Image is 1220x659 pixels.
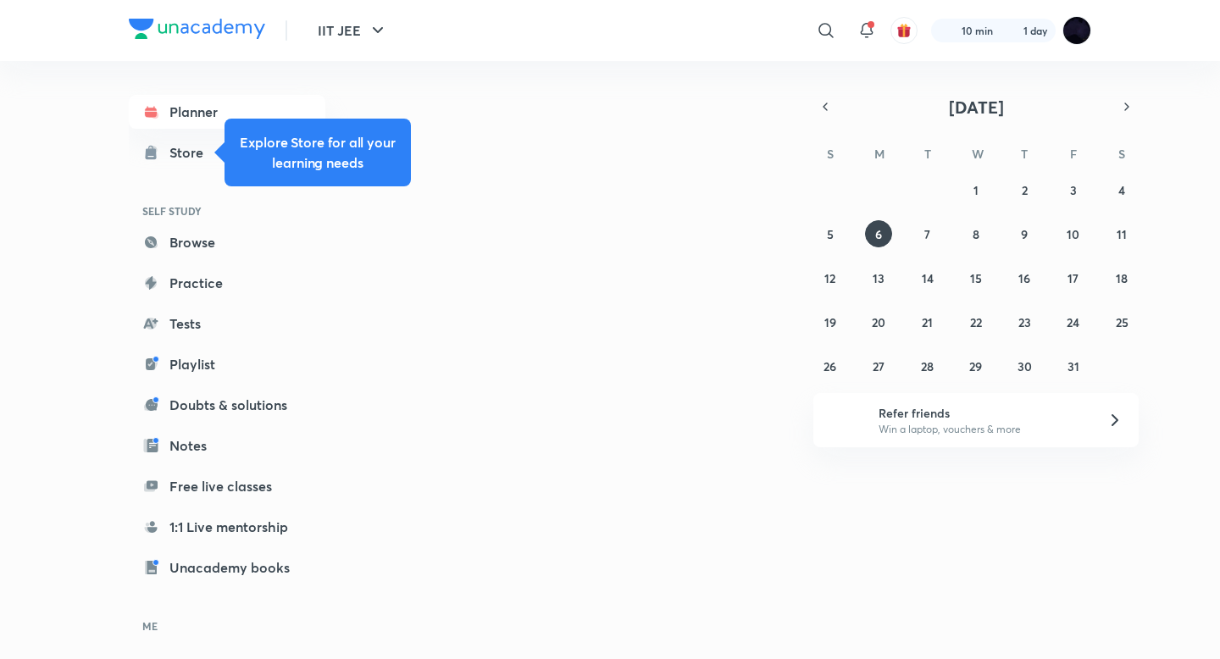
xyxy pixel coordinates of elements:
[962,220,990,247] button: October 8, 2025
[865,352,892,379] button: October 27, 2025
[827,146,834,162] abbr: Sunday
[1067,270,1079,286] abbr: October 17, 2025
[129,19,265,39] img: Company Logo
[970,314,982,330] abbr: October 22, 2025
[1116,314,1128,330] abbr: October 25, 2025
[973,226,979,242] abbr: October 8, 2025
[1108,220,1135,247] button: October 11, 2025
[924,226,930,242] abbr: October 7, 2025
[1011,308,1038,335] button: October 23, 2025
[1011,220,1038,247] button: October 9, 2025
[129,612,325,640] h6: ME
[914,220,941,247] button: October 7, 2025
[922,314,933,330] abbr: October 21, 2025
[824,270,835,286] abbr: October 12, 2025
[1108,176,1135,203] button: October 4, 2025
[1011,264,1038,291] button: October 16, 2025
[1070,182,1077,198] abbr: October 3, 2025
[962,176,990,203] button: October 1, 2025
[1011,352,1038,379] button: October 30, 2025
[1118,182,1125,198] abbr: October 4, 2025
[865,220,892,247] button: October 6, 2025
[827,226,834,242] abbr: October 5, 2025
[129,307,325,341] a: Tests
[129,95,325,129] a: Planner
[1060,308,1087,335] button: October 24, 2025
[865,308,892,335] button: October 20, 2025
[827,403,861,437] img: referral
[1021,146,1028,162] abbr: Thursday
[1067,226,1079,242] abbr: October 10, 2025
[817,264,844,291] button: October 12, 2025
[973,182,979,198] abbr: October 1, 2025
[1018,358,1032,374] abbr: October 30, 2025
[914,308,941,335] button: October 21, 2025
[872,314,885,330] abbr: October 20, 2025
[865,264,892,291] button: October 13, 2025
[1021,226,1028,242] abbr: October 9, 2025
[962,264,990,291] button: October 15, 2025
[914,264,941,291] button: October 14, 2025
[238,132,397,173] h5: Explore Store for all your learning needs
[1022,182,1028,198] abbr: October 2, 2025
[969,358,982,374] abbr: October 29, 2025
[890,17,918,44] button: avatar
[875,226,882,242] abbr: October 6, 2025
[1108,264,1135,291] button: October 18, 2025
[1003,22,1020,39] img: streak
[972,146,984,162] abbr: Wednesday
[129,266,325,300] a: Practice
[1067,314,1079,330] abbr: October 24, 2025
[129,197,325,225] h6: SELF STUDY
[129,225,325,259] a: Browse
[922,270,934,286] abbr: October 14, 2025
[169,142,213,163] div: Store
[879,404,1087,422] h6: Refer friends
[129,469,325,503] a: Free live classes
[1018,270,1030,286] abbr: October 16, 2025
[879,422,1087,437] p: Win a laptop, vouchers & more
[308,14,398,47] button: IIT JEE
[962,308,990,335] button: October 22, 2025
[129,347,325,381] a: Playlist
[129,551,325,584] a: Unacademy books
[129,136,325,169] a: Store
[941,22,958,39] img: check rounded
[962,352,990,379] button: October 29, 2025
[921,358,934,374] abbr: October 28, 2025
[896,23,912,38] img: avatar
[817,220,844,247] button: October 5, 2025
[1118,146,1125,162] abbr: Saturday
[1018,314,1031,330] abbr: October 23, 2025
[1067,358,1079,374] abbr: October 31, 2025
[817,308,844,335] button: October 19, 2025
[1117,226,1127,242] abbr: October 11, 2025
[837,95,1115,119] button: [DATE]
[949,96,1004,119] span: [DATE]
[1060,352,1087,379] button: October 31, 2025
[914,352,941,379] button: October 28, 2025
[817,352,844,379] button: October 26, 2025
[129,388,325,422] a: Doubts & solutions
[873,270,884,286] abbr: October 13, 2025
[1060,220,1087,247] button: October 10, 2025
[924,146,931,162] abbr: Tuesday
[1011,176,1038,203] button: October 2, 2025
[1116,270,1128,286] abbr: October 18, 2025
[1062,16,1091,45] img: Megha Gor
[1060,176,1087,203] button: October 3, 2025
[1070,146,1077,162] abbr: Friday
[873,358,884,374] abbr: October 27, 2025
[970,270,982,286] abbr: October 15, 2025
[129,19,265,43] a: Company Logo
[824,314,836,330] abbr: October 19, 2025
[823,358,836,374] abbr: October 26, 2025
[874,146,884,162] abbr: Monday
[1060,264,1087,291] button: October 17, 2025
[1108,308,1135,335] button: October 25, 2025
[129,429,325,462] a: Notes
[129,510,325,544] a: 1:1 Live mentorship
